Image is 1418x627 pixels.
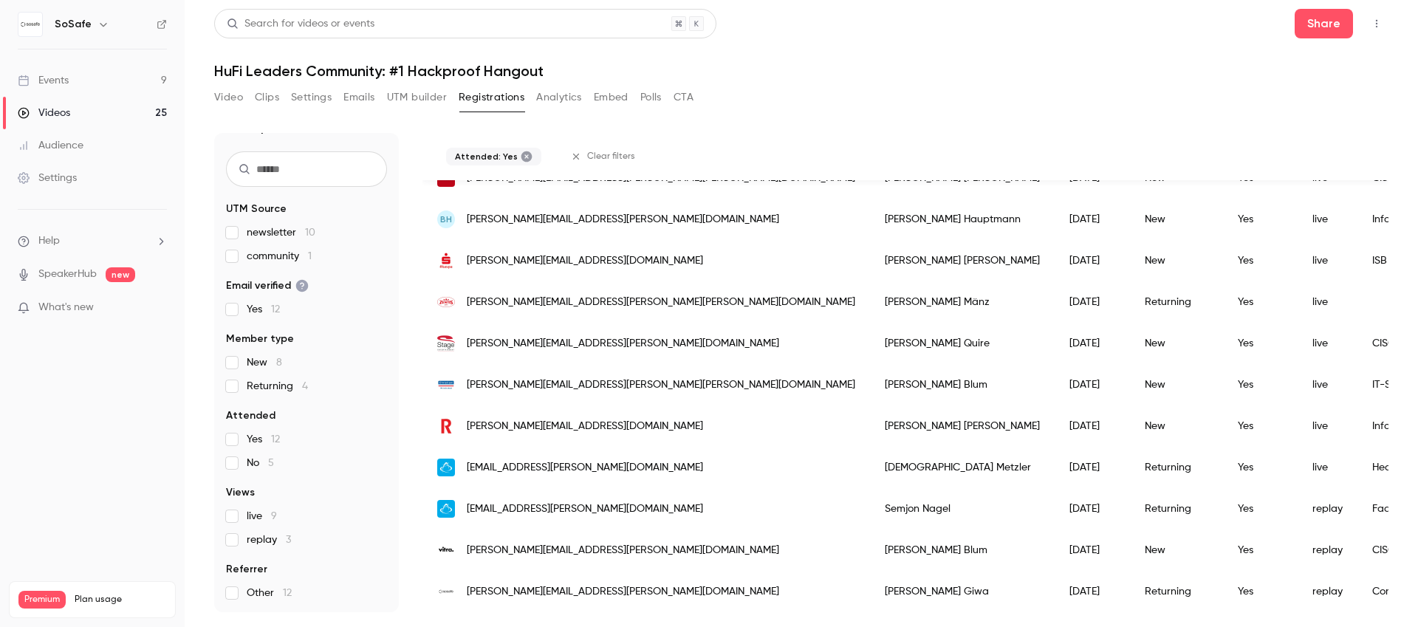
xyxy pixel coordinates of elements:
[640,86,662,109] button: Polls
[467,253,703,269] span: [PERSON_NAME][EMAIL_ADDRESS][DOMAIN_NAME]
[1223,240,1298,281] div: Yes
[283,588,292,598] span: 12
[226,202,287,216] span: UTM Source
[1223,364,1298,405] div: Yes
[226,408,275,423] span: Attended
[18,591,66,609] span: Premium
[870,323,1055,364] div: [PERSON_NAME] Quire
[247,355,282,370] span: New
[467,501,703,517] span: [EMAIL_ADDRESS][PERSON_NAME][DOMAIN_NAME]
[1298,447,1357,488] div: live
[1130,571,1223,612] div: Returning
[214,62,1388,80] h1: HuFi Leaders Community: #1 Hackproof Hangout
[467,212,779,227] span: [PERSON_NAME][EMAIL_ADDRESS][PERSON_NAME][DOMAIN_NAME]
[1055,405,1130,447] div: [DATE]
[870,405,1055,447] div: [PERSON_NAME] [PERSON_NAME]
[437,541,455,559] img: vitra.com
[18,233,167,249] li: help-dropdown-opener
[226,202,387,600] section: facet-groups
[437,417,455,435] img: raiffeisen.ch
[308,251,312,261] span: 1
[38,233,60,249] span: Help
[1130,364,1223,405] div: New
[1130,281,1223,323] div: Returning
[1298,240,1357,281] div: live
[286,535,291,545] span: 3
[467,584,779,600] span: [PERSON_NAME][EMAIL_ADDRESS][PERSON_NAME][DOMAIN_NAME]
[247,379,308,394] span: Returning
[247,532,291,547] span: replay
[437,500,455,518] img: niedax.de
[247,456,274,470] span: No
[1295,9,1353,38] button: Share
[271,434,280,445] span: 12
[437,335,455,352] img: stage-entertainment.com
[38,267,97,282] a: SpeakerHub
[247,249,312,264] span: community
[467,460,703,476] span: [EMAIL_ADDRESS][PERSON_NAME][DOMAIN_NAME]
[1130,240,1223,281] div: New
[291,86,332,109] button: Settings
[276,357,282,368] span: 8
[1055,488,1130,530] div: [DATE]
[271,304,280,315] span: 12
[247,586,292,600] span: Other
[1130,323,1223,364] div: New
[1223,405,1298,447] div: Yes
[305,227,315,238] span: 10
[467,377,855,393] span: [PERSON_NAME][EMAIL_ADDRESS][PERSON_NAME][PERSON_NAME][DOMAIN_NAME]
[18,138,83,153] div: Audience
[1223,323,1298,364] div: Yes
[1130,488,1223,530] div: Returning
[1298,323,1357,364] div: live
[18,106,70,120] div: Videos
[521,151,532,162] button: Remove "Did attend" from selected filters
[467,419,703,434] span: [PERSON_NAME][EMAIL_ADDRESS][DOMAIN_NAME]
[1130,447,1223,488] div: Returning
[1055,571,1130,612] div: [DATE]
[455,151,518,162] span: Attended: Yes
[75,594,166,606] span: Plan usage
[467,295,855,310] span: [PERSON_NAME][EMAIL_ADDRESS][PERSON_NAME][PERSON_NAME][DOMAIN_NAME]
[1130,199,1223,240] div: New
[1365,12,1388,35] button: Top Bar Actions
[1130,405,1223,447] div: New
[149,301,167,315] iframe: Noticeable Trigger
[268,458,274,468] span: 5
[870,530,1055,571] div: [PERSON_NAME] Blum
[343,86,374,109] button: Emails
[437,583,455,600] img: sosafe.de
[1055,447,1130,488] div: [DATE]
[247,225,315,240] span: newsletter
[226,332,294,346] span: Member type
[1055,281,1130,323] div: [DATE]
[870,240,1055,281] div: [PERSON_NAME] [PERSON_NAME]
[226,278,309,293] span: Email verified
[18,73,69,88] div: Events
[587,151,635,162] span: Clear filters
[1223,571,1298,612] div: Yes
[1298,571,1357,612] div: replay
[437,252,455,270] img: kasseler-sparkasse.de
[55,17,92,32] h6: SoSafe
[1055,323,1130,364] div: [DATE]
[247,432,280,447] span: Yes
[440,213,452,226] span: BH
[565,145,644,168] button: Clear filters
[227,16,374,32] div: Search for videos or events
[1055,199,1130,240] div: [DATE]
[870,447,1055,488] div: [DEMOGRAPHIC_DATA] Metzler
[870,281,1055,323] div: [PERSON_NAME] Mänz
[1223,488,1298,530] div: Yes
[214,86,243,109] button: Video
[1298,281,1357,323] div: live
[1223,447,1298,488] div: Yes
[1298,364,1357,405] div: live
[1298,488,1357,530] div: replay
[247,302,280,317] span: Yes
[1055,364,1130,405] div: [DATE]
[1055,240,1130,281] div: [DATE]
[106,267,135,282] span: new
[302,381,308,391] span: 4
[1055,530,1130,571] div: [DATE]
